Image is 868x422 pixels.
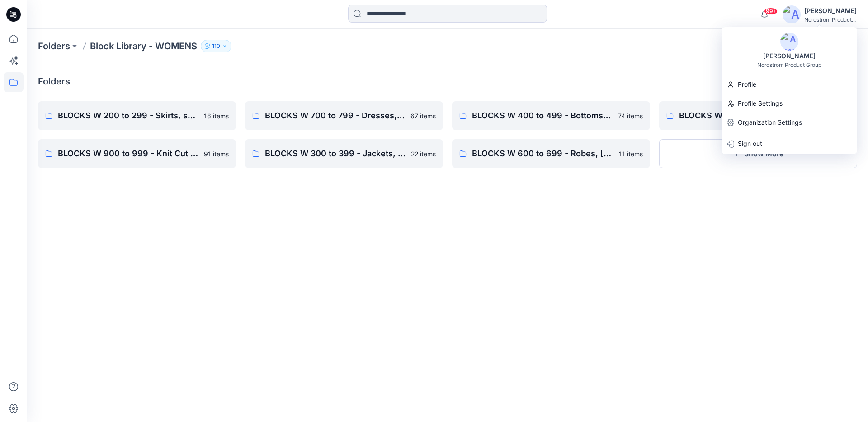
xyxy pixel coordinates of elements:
p: BLOCKS W 600 to 699 - Robes, [GEOGRAPHIC_DATA] [472,147,613,160]
a: BLOCKS W 900 to 999 - Knit Cut & Sew Tops91 items [38,139,236,168]
a: Organization Settings [722,114,857,131]
p: BLOCKS W 400 to 499 - Bottoms, Shorts [472,109,613,122]
p: Organization Settings [738,114,802,131]
a: Folders [38,40,70,52]
h4: Folders [38,76,70,87]
span: 99+ [764,8,778,15]
p: 110 [212,41,220,51]
p: 74 items [618,111,643,121]
div: Nordstrom Product Group [757,61,821,68]
p: BLOCKS W 900 to 999 - Knit Cut & Sew Tops [58,147,198,160]
p: Block Library - WOMENS [90,40,197,52]
button: Show More [659,139,857,168]
a: BLOCKS W 300 to 399 - Jackets, Blazers, Outerwear, Sportscoat, Vest22 items [245,139,443,168]
a: BLOCKS W 200 to 299 - Skirts, skorts, 1/2 Slip, Full Slip16 items [38,101,236,130]
p: 91 items [204,149,229,159]
p: BLOCKS W 700 to 799 - Dresses, Cami's, Gowns, Chemise [265,109,405,122]
a: BLOCKS W 700 to 799 - Dresses, Cami's, Gowns, Chemise67 items [245,101,443,130]
div: [PERSON_NAME] [758,51,821,61]
button: 110 [201,40,231,52]
a: Profile Settings [722,95,857,112]
p: 22 items [411,149,436,159]
p: Profile [738,76,756,93]
div: Nordstrom Product... [804,16,857,23]
a: BLOCKS W 400 to 499 - Bottoms, Shorts74 items [452,101,650,130]
p: BLOCKS W 100 to 199 - Woven Tops, Shirts, PJ Tops [679,109,819,122]
a: Profile [722,76,857,93]
a: BLOCKS W 600 to 699 - Robes, [GEOGRAPHIC_DATA]11 items [452,139,650,168]
p: 16 items [204,111,229,121]
p: Profile Settings [738,95,783,112]
p: BLOCKS W 200 to 299 - Skirts, skorts, 1/2 Slip, Full Slip [58,109,198,122]
img: avatar [780,33,798,51]
a: BLOCKS W 100 to 199 - Woven Tops, Shirts, PJ Tops47 items [659,101,857,130]
p: Sign out [738,135,762,152]
img: avatar [783,5,801,23]
p: BLOCKS W 300 to 399 - Jackets, Blazers, Outerwear, Sportscoat, Vest [265,147,406,160]
p: 11 items [619,149,643,159]
p: 67 items [410,111,436,121]
div: [PERSON_NAME] [804,5,857,16]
